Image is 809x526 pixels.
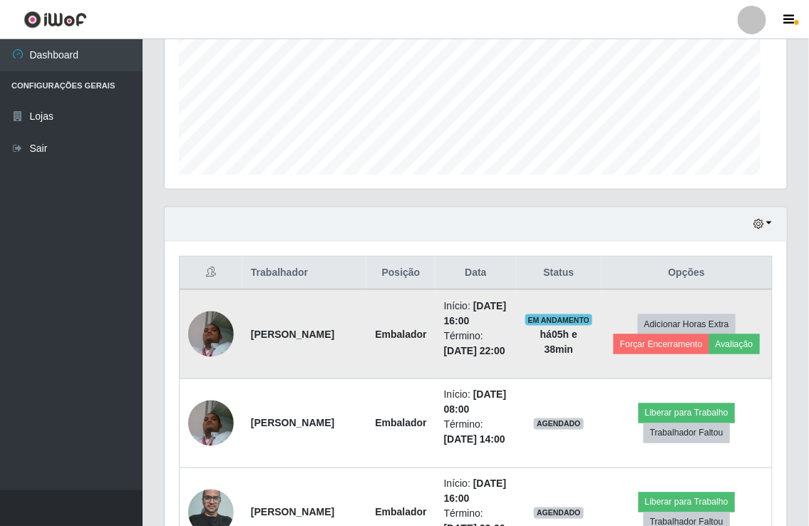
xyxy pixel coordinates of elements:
[614,334,709,354] button: Forçar Encerramento
[251,329,334,340] strong: [PERSON_NAME]
[525,314,593,326] span: EM ANDAMENTO
[24,11,87,29] img: CoreUI Logo
[444,329,508,359] li: Término:
[375,507,426,518] strong: Embalador
[709,334,760,354] button: Avaliação
[444,299,508,329] li: Início:
[644,423,730,443] button: Trabalhador Faltou
[242,257,366,290] th: Trabalhador
[188,393,234,453] img: 1710168469297.jpeg
[251,418,334,429] strong: [PERSON_NAME]
[251,507,334,518] strong: [PERSON_NAME]
[534,418,584,430] span: AGENDADO
[444,300,507,326] time: [DATE] 16:00
[444,434,505,445] time: [DATE] 14:00
[366,257,435,290] th: Posição
[436,257,517,290] th: Data
[602,257,773,290] th: Opções
[444,388,508,418] li: Início:
[516,257,601,290] th: Status
[639,493,735,512] button: Liberar para Trabalho
[444,418,508,448] li: Término:
[534,507,584,519] span: AGENDADO
[375,329,426,340] strong: Embalador
[444,345,505,356] time: [DATE] 22:00
[638,314,736,334] button: Adicionar Horas Extra
[444,478,507,505] time: [DATE] 16:00
[540,329,577,355] strong: há 05 h e 38 min
[444,389,507,416] time: [DATE] 08:00
[188,304,234,364] img: 1710168469297.jpeg
[375,418,426,429] strong: Embalador
[639,403,735,423] button: Liberar para Trabalho
[444,477,508,507] li: Início:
